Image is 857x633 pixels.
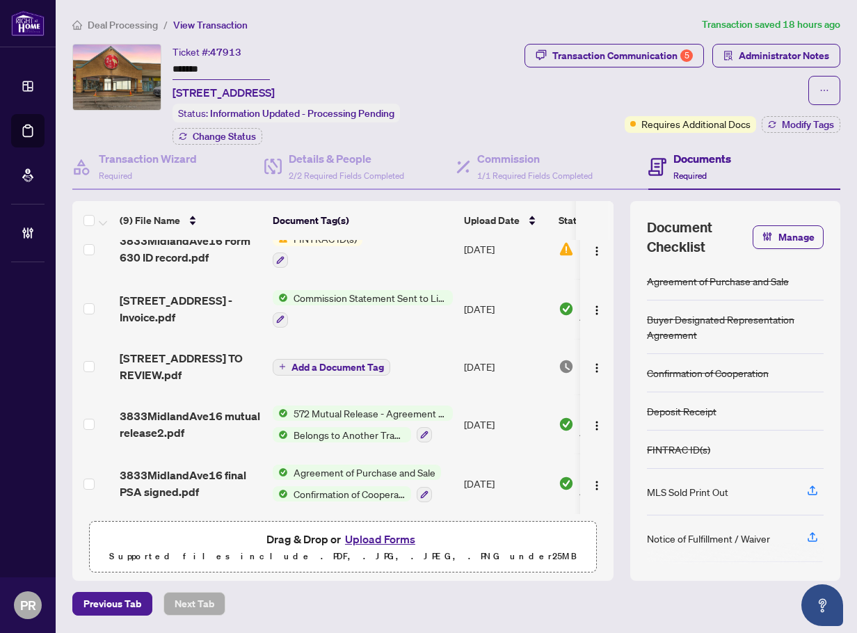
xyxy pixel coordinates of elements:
span: (9) File Name [120,213,180,228]
h4: Transaction Wizard [99,150,197,167]
img: Logo [591,420,602,431]
span: Required [673,170,707,181]
button: Add a Document Tag [273,359,390,376]
span: home [72,20,82,30]
button: Add a Document Tag [273,358,390,376]
span: solution [723,51,733,61]
button: Status IconAgreement of Purchase and SaleStatus IconConfirmation of Cooperation [273,465,441,502]
span: [STREET_ADDRESS] - Invoice.pdf [120,292,262,326]
h4: Commission [477,150,593,167]
span: Change Status [193,131,256,141]
button: Logo [586,355,608,378]
button: Status IconFINTRAC ID(s) [273,231,362,269]
div: Buyer Designated Representation Agreement [647,312,824,342]
div: FINTRAC ID(s) [647,442,710,457]
img: Logo [591,305,602,316]
span: 2/2 Required Fields Completed [289,170,404,181]
span: 47913 [210,46,241,58]
span: 3833MidlandAve16 final PSA signed.pdf [120,467,262,500]
span: 3833MidlandAve16 Form 630 ID record.pdf [120,232,262,266]
th: Document Tag(s) [267,201,458,240]
button: Upload Forms [341,530,419,548]
span: 572 Mutual Release - Agreement of Purchase and Sale - Commercial [288,406,453,421]
button: Open asap [801,584,843,626]
button: Modify Tags [762,116,840,133]
button: Previous Tab [72,592,152,616]
div: MLS Sold Print Out [647,484,728,499]
img: Logo [591,246,602,257]
span: Status [559,213,587,228]
span: View Transaction [173,19,248,31]
th: Upload Date [458,201,553,240]
span: Add a Document Tag [291,362,384,372]
img: Status Icon [273,486,288,502]
td: [DATE] [458,279,553,339]
img: Document Status [559,359,574,374]
div: Deposit Receipt [647,403,716,419]
td: [DATE] [458,454,553,513]
div: Transaction Communication [552,45,693,67]
div: Ticket #: [173,44,241,60]
h4: Documents [673,150,731,167]
img: Status Icon [273,406,288,421]
span: Agreement of Purchase and Sale [288,465,441,480]
button: Change Status [173,128,262,145]
span: Commission Statement Sent to Listing Brokerage [288,290,453,305]
img: Document Status [559,301,574,316]
span: Manage [778,226,815,248]
span: Deal Processing [88,19,158,31]
span: Information Updated - Processing Pending [210,107,394,120]
img: Status Icon [273,290,288,305]
img: IMG-E12027840_1.jpg [73,45,161,110]
h4: Details & People [289,150,404,167]
button: Manage [753,225,824,249]
span: Previous Tab [83,593,141,615]
button: Logo [586,472,608,495]
td: [DATE] [458,394,553,454]
span: [STREET_ADDRESS] [173,84,275,101]
span: Modify Tags [782,120,834,129]
img: Document Status [559,417,574,432]
img: Status Icon [273,465,288,480]
div: 5 [680,49,693,62]
li: / [163,17,168,33]
button: Next Tab [163,592,225,616]
span: Drag & Drop orUpload FormsSupported files include .PDF, .JPG, .JPEG, .PNG under25MB [90,522,596,573]
span: Requires Additional Docs [641,116,751,131]
span: PR [20,595,36,615]
img: Status Icon [273,427,288,442]
span: Administrator Notes [739,45,829,67]
span: Required [99,170,132,181]
span: Belongs to Another Transaction [288,427,411,442]
div: Notice of Fulfillment / Waiver [647,531,770,546]
div: Confirmation of Cooperation [647,365,769,380]
img: logo [11,10,45,36]
img: Document Status [559,241,574,257]
td: [DATE] [458,339,553,394]
img: Document Status [559,476,574,491]
span: Drag & Drop or [266,530,419,548]
span: Upload Date [464,213,520,228]
div: Status: [173,104,400,122]
td: [DATE] [458,220,553,280]
th: Status [553,201,671,240]
img: Logo [591,362,602,374]
button: Logo [586,238,608,260]
img: Logo [591,480,602,491]
button: Status IconCommission Statement Sent to Listing Brokerage [273,290,453,328]
article: Transaction saved 18 hours ago [702,17,840,33]
span: 1/1 Required Fields Completed [477,170,593,181]
button: Logo [586,413,608,435]
button: Transaction Communication5 [524,44,704,67]
span: Document Checklist [647,218,753,257]
div: Agreement of Purchase and Sale [647,273,789,289]
button: Logo [586,298,608,320]
button: Administrator Notes [712,44,840,67]
span: plus [279,363,286,370]
span: ellipsis [819,86,829,95]
button: Status Icon572 Mutual Release - Agreement of Purchase and Sale - CommercialStatus IconBelongs to ... [273,406,453,443]
span: [STREET_ADDRESS] TO REVIEW.pdf [120,350,262,383]
span: 3833MidlandAve16 mutual release2.pdf [120,408,262,441]
span: Confirmation of Cooperation [288,486,411,502]
th: (9) File Name [114,201,267,240]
